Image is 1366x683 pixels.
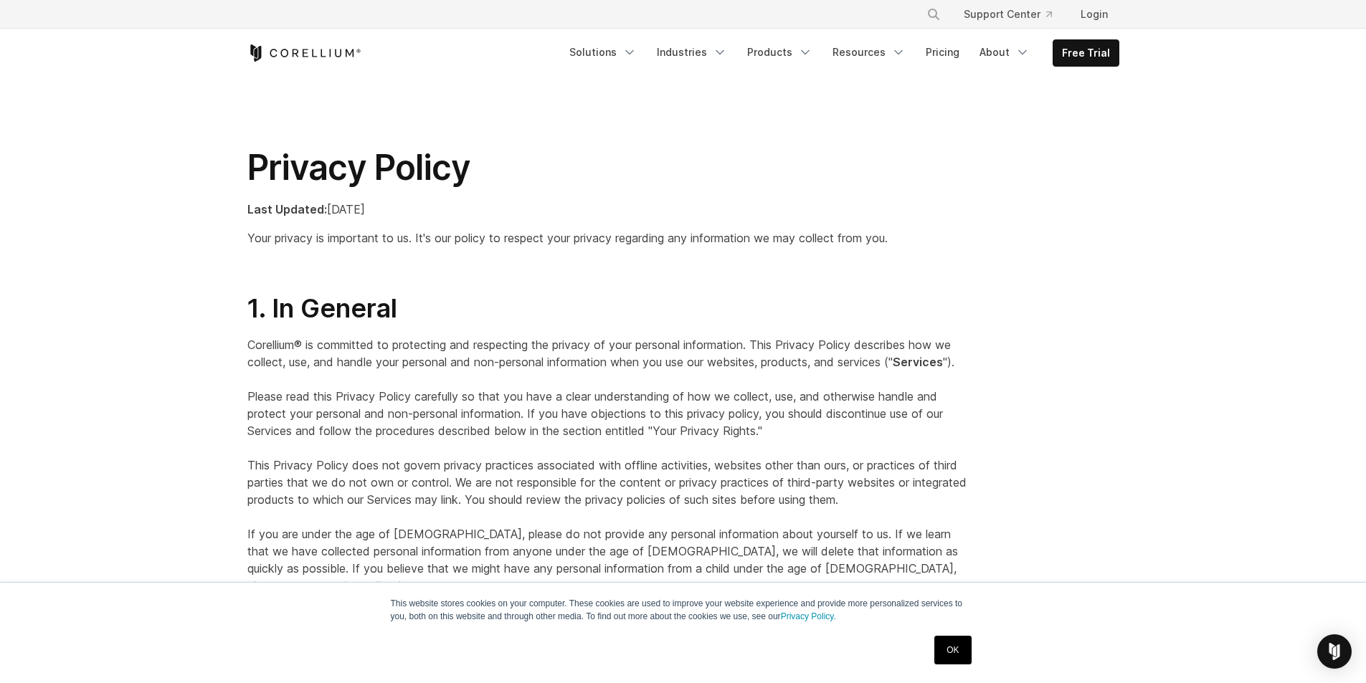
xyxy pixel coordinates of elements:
p: [DATE] [247,201,969,218]
a: Products [739,39,821,65]
p: This website stores cookies on your computer. These cookies are used to improve your website expe... [391,597,976,623]
a: About [971,39,1038,65]
a: Solutions [561,39,645,65]
div: Navigation Menu [909,1,1119,27]
p: Corellium® is committed to protecting and respecting the privacy of your personal information. Th... [247,336,969,594]
a: Resources [824,39,914,65]
strong: Last Updated: [247,202,327,216]
a: Login [1069,1,1119,27]
a: OK [934,636,971,664]
a: Support Center [952,1,1063,27]
a: Privacy Policy. [781,611,836,621]
h1: Privacy Policy [247,146,969,189]
a: Corellium Home [247,44,361,62]
a: Pricing [917,39,968,65]
a: Free Trial [1053,40,1119,66]
div: Navigation Menu [561,39,1119,67]
strong: Services [893,355,943,369]
a: Industries [648,39,736,65]
button: Search [921,1,947,27]
p: Your privacy is important to us. It's our policy to respect your privacy regarding any informatio... [247,229,969,247]
div: Open Intercom Messenger [1317,634,1352,669]
h2: 1. In General [247,292,969,325]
